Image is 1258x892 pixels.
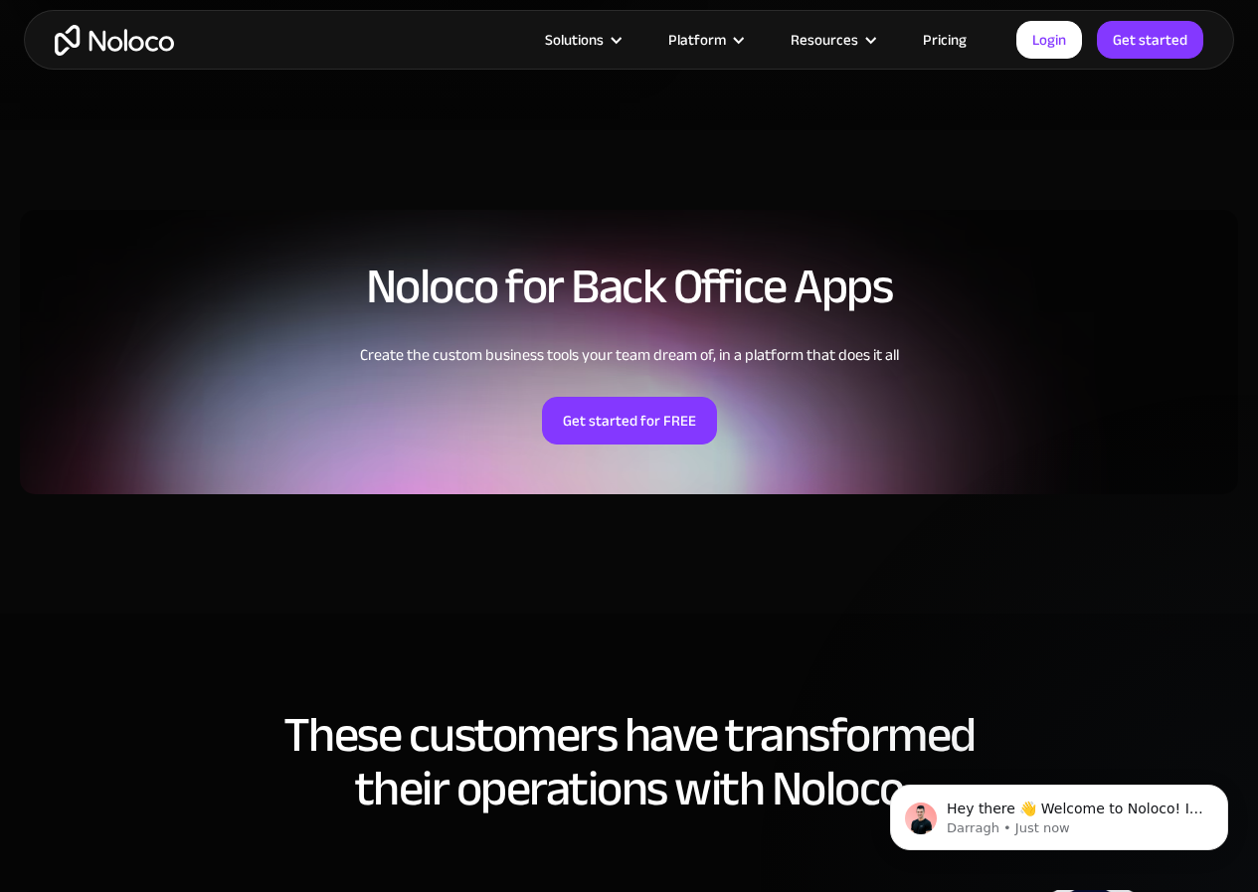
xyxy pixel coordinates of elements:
div: Solutions [545,27,604,53]
a: Get started [1097,21,1203,59]
div: Solutions [520,27,643,53]
a: home [55,25,174,56]
div: Resources [766,27,898,53]
a: Login [1016,21,1082,59]
div: Resources [791,27,858,53]
div: Platform [668,27,726,53]
a: Get started for FREE [542,397,717,445]
iframe: Intercom notifications message [860,743,1258,882]
h2: Noloco for Back Office Apps [20,260,1238,313]
div: Create the custom business tools your team dream of, in a platform that does it all [20,343,1238,367]
a: Pricing [898,27,991,53]
h2: These customers have transformed their operations with Noloco [20,708,1238,815]
div: Platform [643,27,766,53]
